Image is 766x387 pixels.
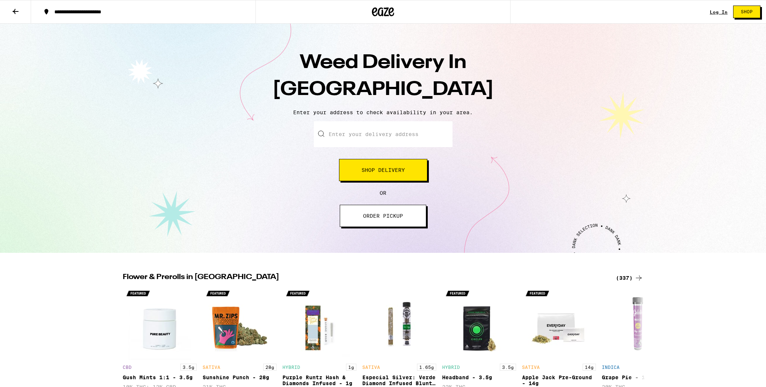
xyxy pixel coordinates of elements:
[340,205,426,227] button: ORDER PICKUP
[602,374,676,380] div: Grape Pie - 1g
[123,365,132,370] p: CBD
[314,121,453,147] input: Enter your delivery address
[282,286,356,360] img: Stone Road - Purple Runtz Hash & Diamonds Infused - 1g
[263,364,277,371] p: 28g
[500,364,516,371] p: 3.5g
[363,213,403,218] span: ORDER PICKUP
[272,80,494,99] span: [GEOGRAPHIC_DATA]
[522,286,596,360] img: Everyday - Apple Jack Pre-Ground - 14g
[282,365,300,370] p: HYBRID
[583,364,596,371] p: 14g
[123,374,197,380] div: Gush Mints 1:1 - 3.5g
[602,286,676,360] img: Gelato - Grape Pie - 1g
[7,109,759,115] p: Enter your address to check availability in your area.
[442,365,460,370] p: HYBRID
[522,365,540,370] p: SATIVA
[442,374,516,380] div: Headband - 3.5g
[282,374,356,386] div: Purple Runtz Hash & Diamonds Infused - 1g
[123,286,197,360] img: Pure Beauty - Gush Mints 1:1 - 3.5g
[733,6,760,18] button: Shop
[180,364,197,371] p: 3.5g
[380,190,386,196] span: OR
[203,286,277,360] img: Mr. Zips - Sunshine Punch - 28g
[728,6,766,18] a: Shop
[616,274,643,282] a: (337)
[362,365,380,370] p: SATIVA
[442,286,516,360] img: Circles Base Camp - Headband - 3.5g
[339,159,427,181] button: Shop Delivery
[362,286,436,360] img: El Blunto - Especial Silver: Verde Diamond Infused Blunt - 1.65g
[203,374,277,380] div: Sunshine Punch - 28g
[346,364,356,371] p: 1g
[254,50,512,103] h1: Weed Delivery In
[203,365,220,370] p: SATIVA
[362,374,436,386] div: Especial Silver: Verde Diamond Infused Blunt - 1.65g
[417,364,436,371] p: 1.65g
[602,365,620,370] p: INDICA
[123,274,607,282] h2: Flower & Prerolls in [GEOGRAPHIC_DATA]
[741,10,753,14] span: Shop
[710,10,728,14] a: Log In
[522,374,596,386] div: Apple Jack Pre-Ground - 14g
[362,167,405,173] span: Shop Delivery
